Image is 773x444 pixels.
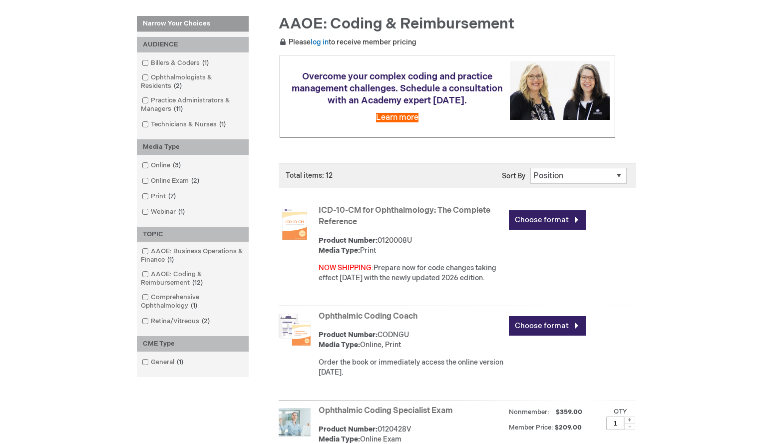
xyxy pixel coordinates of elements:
[279,408,311,440] img: Ophthalmic Coding Specialist Exam
[311,38,329,46] a: log in
[319,206,490,227] a: ICD-10-CM for Ophthalmology: The Complete Reference
[554,408,584,416] span: $359.00
[137,139,249,155] div: Media Type
[139,317,214,326] a: Retina/Vitreous2
[319,263,504,283] div: Prepare now for code changes taking effect [DATE] with the newly updated 2026 edition.
[190,279,205,287] span: 12
[502,172,525,180] label: Sort By
[139,293,246,311] a: Comprehensive Ophthalmology1
[279,38,416,46] span: Please to receive member pricing
[319,330,504,350] div: CODNGU Online, Print
[319,341,360,349] strong: Media Type:
[319,358,504,378] div: Order the book or immediately access the online version [DATE].
[139,358,187,367] a: General1
[319,435,360,444] strong: Media Type:
[292,71,503,106] span: Overcome your complex coding and practice management challenges. Schedule a consultation with an ...
[319,425,378,434] strong: Product Number:
[509,316,586,336] a: Choose format
[139,58,213,68] a: Billers & Coders1
[188,302,200,310] span: 1
[319,331,378,339] strong: Product Number:
[139,247,246,265] a: AAOE: Business Operations & Finance1
[166,192,178,200] span: 7
[139,270,246,288] a: AAOE: Coding & Reimbursement12
[170,161,183,169] span: 3
[174,358,186,366] span: 1
[139,120,230,129] a: Technicians & Nurses1
[376,113,418,122] a: Learn more
[137,336,249,352] div: CME Type
[509,210,586,230] a: Choose format
[189,177,202,185] span: 2
[171,105,185,113] span: 11
[279,208,311,240] img: ICD-10-CM for Ophthalmology: The Complete Reference
[319,406,453,416] a: Ophthalmic Coding Specialist Exam
[139,73,246,91] a: Ophthalmologists & Residents2
[171,82,184,90] span: 2
[200,59,211,67] span: 1
[137,16,249,32] strong: Narrow Your Choices
[139,96,246,114] a: Practice Administrators & Managers11
[137,227,249,242] div: TOPIC
[139,207,189,217] a: Webinar1
[139,192,180,201] a: Print7
[319,236,378,245] strong: Product Number:
[319,236,504,256] div: 0120008U Print
[176,208,187,216] span: 1
[139,176,203,186] a: Online Exam2
[614,408,627,416] label: Qty
[510,61,610,119] img: Schedule a consultation with an Academy expert today
[319,246,360,255] strong: Media Type:
[509,406,549,419] strong: Nonmember:
[139,161,185,170] a: Online3
[606,417,624,430] input: Qty
[286,171,333,180] span: Total items: 12
[279,314,311,346] img: Ophthalmic Coding Coach
[137,37,249,52] div: AUDIENCE
[319,264,374,272] font: NOW SHIPPING:
[279,15,514,33] span: AAOE: Coding & Reimbursement
[165,256,176,264] span: 1
[555,424,583,432] span: $209.00
[509,424,553,432] strong: Member Price:
[199,317,212,325] span: 2
[319,312,417,321] a: Ophthalmic Coding Coach
[217,120,228,128] span: 1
